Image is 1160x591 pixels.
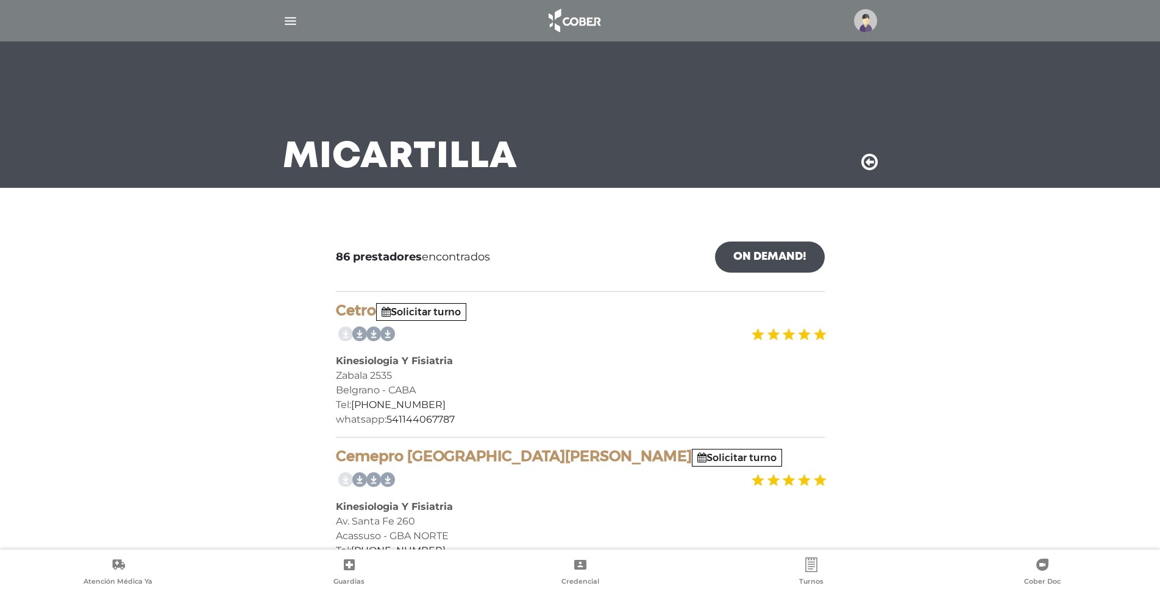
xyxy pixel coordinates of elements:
[750,321,827,348] img: estrellas_badge.png
[464,557,696,589] a: Credencial
[336,302,825,320] h4: Cetro
[750,467,827,494] img: estrellas_badge.png
[283,13,298,29] img: Cober_menu-lines-white.svg
[336,249,490,265] span: encontrados
[1024,577,1061,588] span: Cober Doc
[351,545,446,556] a: [PHONE_NUMBER]
[336,355,453,367] b: Kinesiologia Y Fisiatria
[336,529,825,543] div: Acassuso - GBA NORTE
[542,6,606,35] img: logo_cober_home-white.png
[336,398,825,412] div: Tel:
[336,383,825,398] div: Belgrano - CABA
[336,368,825,383] div: Zabala 2535
[333,577,365,588] span: Guardias
[336,250,422,263] b: 86 prestadores
[2,557,233,589] a: Atención Médica Ya
[336,501,453,512] b: Kinesiologia Y Fisiatria
[233,557,464,589] a: Guardias
[336,412,825,427] div: whatsapp:
[336,543,825,558] div: Tel:
[927,557,1158,589] a: Cober Doc
[336,448,825,465] h4: Cemepro [GEOGRAPHIC_DATA][PERSON_NAME]
[84,577,152,588] span: Atención Médica Ya
[382,306,461,318] a: Solicitar turno
[696,557,927,589] a: Turnos
[697,452,777,464] a: Solicitar turno
[336,514,825,529] div: Av. Santa Fe 260
[283,141,518,173] h3: Mi Cartilla
[561,577,599,588] span: Credencial
[386,414,455,425] a: 541144067787
[854,9,877,32] img: profile-placeholder.svg
[715,242,825,273] a: On Demand!
[799,577,824,588] span: Turnos
[351,399,446,410] a: [PHONE_NUMBER]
